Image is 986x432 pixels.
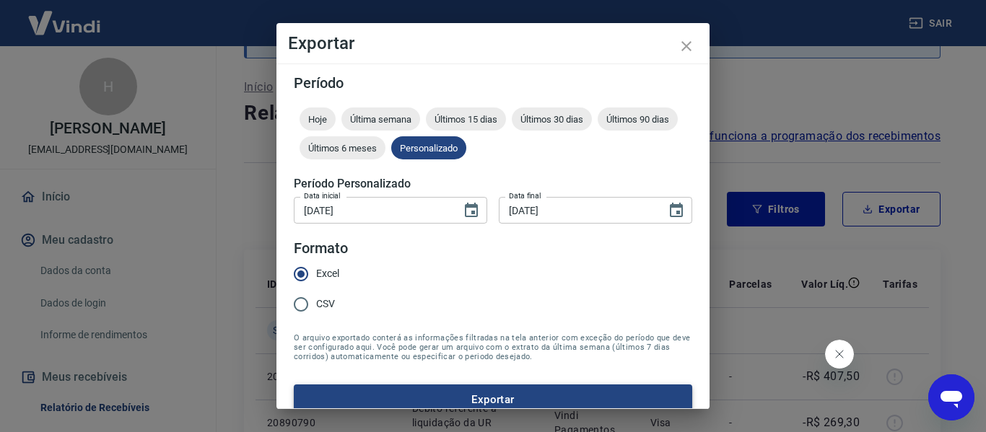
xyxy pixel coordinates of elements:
span: Personalizado [391,143,466,154]
span: Últimos 6 meses [300,143,385,154]
label: Data inicial [304,190,341,201]
button: Exportar [294,384,692,415]
iframe: Botão para abrir a janela de mensagens [928,374,974,420]
iframe: Fechar mensagem [825,340,854,369]
button: close [669,29,704,63]
button: Choose date, selected date is 17 de set de 2025 [457,196,486,225]
label: Data final [509,190,541,201]
span: Últimos 30 dias [512,114,592,125]
span: Últimos 90 dias [598,114,678,125]
span: Última semana [341,114,420,125]
div: Últimos 6 meses [300,136,385,159]
input: DD/MM/YYYY [499,197,656,224]
div: Personalizado [391,136,466,159]
span: Últimos 15 dias [426,114,506,125]
div: Hoje [300,107,336,131]
div: Últimos 30 dias [512,107,592,131]
span: Excel [316,266,339,281]
h5: Período [294,76,692,90]
span: CSV [316,296,335,312]
h4: Exportar [288,35,698,52]
div: Últimos 15 dias [426,107,506,131]
div: Últimos 90 dias [598,107,678,131]
span: Hoje [300,114,336,125]
legend: Formato [294,238,348,259]
h5: Período Personalizado [294,177,692,191]
span: Olá! Precisa de ajuda? [9,10,121,22]
div: Última semana [341,107,420,131]
button: Choose date, selected date is 19 de set de 2025 [662,196,691,225]
input: DD/MM/YYYY [294,197,451,224]
span: O arquivo exportado conterá as informações filtradas na tela anterior com exceção do período que ... [294,333,692,361]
